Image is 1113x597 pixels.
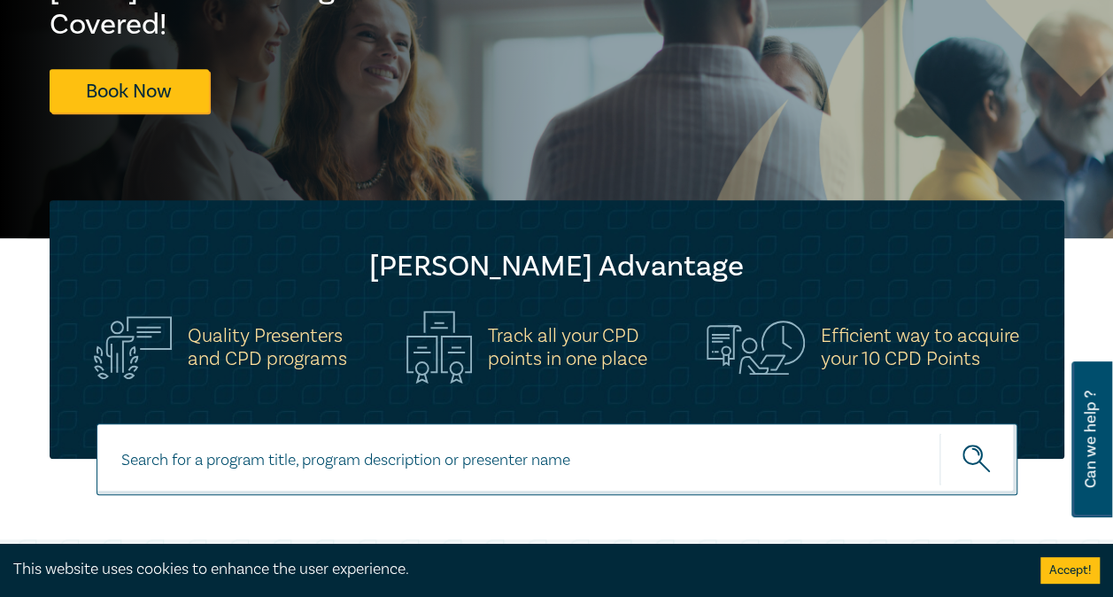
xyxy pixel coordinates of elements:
button: Accept cookies [1040,557,1100,584]
div: This website uses cookies to enhance the user experience. [13,558,1014,581]
h2: [PERSON_NAME] Advantage [85,249,1029,284]
h5: Track all your CPD points in one place [488,324,647,370]
h5: Quality Presenters and CPD programs [188,324,347,370]
a: Book Now [50,69,209,112]
input: Search for a program title, program description or presenter name [97,423,1017,495]
img: Efficient way to acquire<br>your 10 CPD Points [707,321,805,374]
h5: Efficient way to acquire your 10 CPD Points [821,324,1019,370]
span: Can we help ? [1082,372,1099,507]
img: Quality Presenters<br>and CPD programs [94,316,172,379]
img: Track all your CPD<br>points in one place [406,311,472,384]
